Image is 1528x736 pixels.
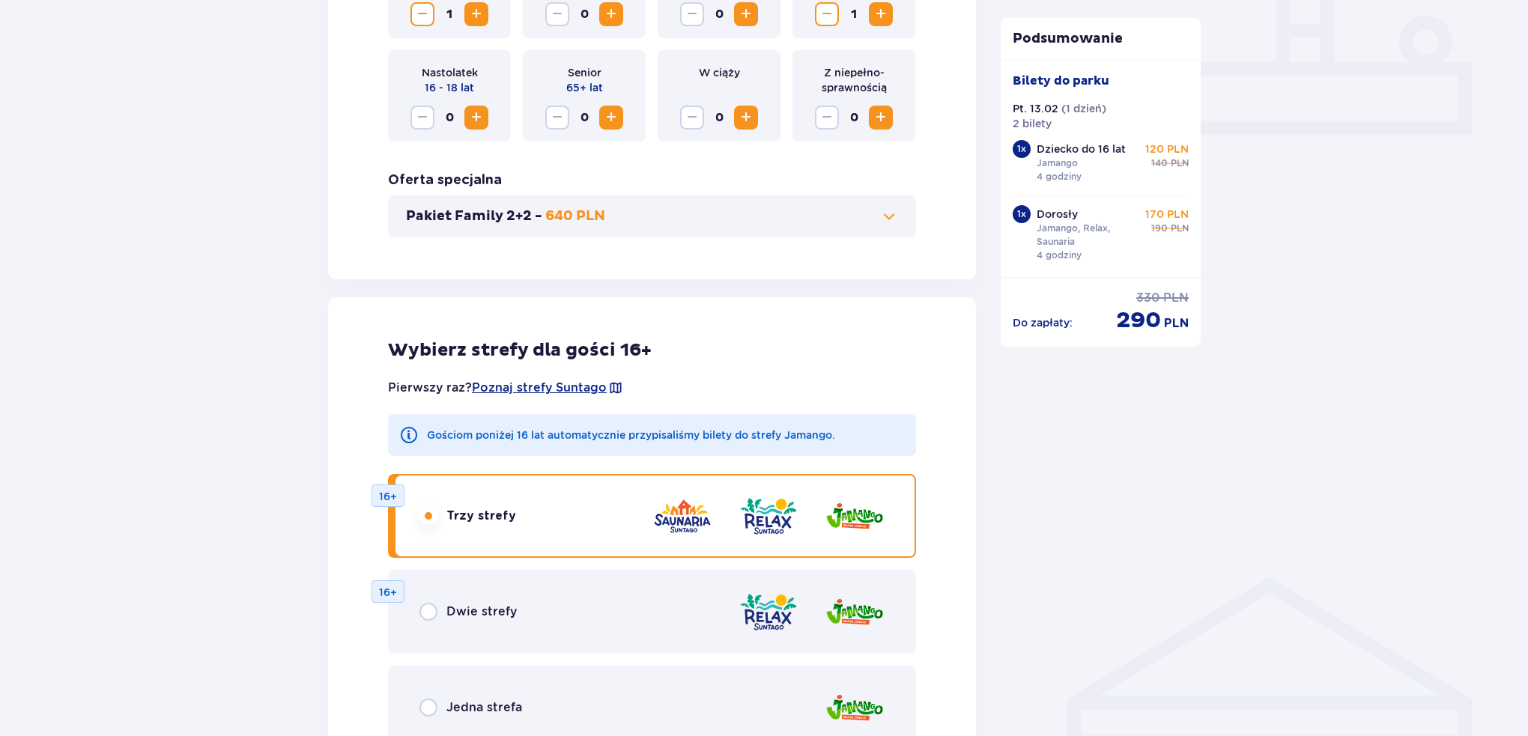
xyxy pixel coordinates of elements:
button: Zwiększ [599,2,623,26]
span: PLN [1163,290,1189,306]
span: 0 [842,106,866,130]
span: 190 [1151,222,1168,235]
p: 2 bilety [1013,116,1052,131]
div: 1 x [1013,205,1031,223]
span: 290 [1116,306,1161,335]
span: PLN [1164,315,1189,332]
p: Z niepełno­sprawnością [804,65,903,95]
button: Zwiększ [599,106,623,130]
p: Gościom poniżej 16 lat automatycznie przypisaliśmy bilety do strefy Jamango. [427,428,835,442]
button: Zwiększ [869,106,893,130]
p: Dziecko do 16 lat [1037,142,1126,156]
p: Senior [568,65,601,80]
button: Zwiększ [734,106,758,130]
p: Dorosły [1037,207,1078,222]
img: Jamango [825,591,885,633]
p: W ciąży [699,65,740,80]
p: 16 - 18 lat [425,80,474,95]
button: Zwiększ [464,2,488,26]
p: Podsumowanie [1001,30,1201,48]
button: Zmniejsz [410,106,434,130]
span: Trzy strefy [446,508,516,524]
span: 0 [572,106,596,130]
p: Pt. 13.02 [1013,101,1058,116]
p: 4 godziny [1037,170,1082,183]
p: Pakiet Family 2+2 - [406,207,542,225]
span: PLN [1171,156,1189,170]
p: 4 godziny [1037,249,1082,262]
button: Zmniejsz [815,2,839,26]
img: Relax [739,591,798,633]
p: ( 1 dzień ) [1061,101,1106,116]
span: 0 [572,2,596,26]
p: 16+ [379,585,397,600]
img: Jamango [825,495,885,538]
button: Zmniejsz [545,2,569,26]
button: Zmniejsz [410,2,434,26]
button: Zmniejsz [680,106,704,130]
img: Relax [739,495,798,538]
button: Zmniejsz [545,106,569,130]
span: 140 [1151,156,1168,170]
button: Zmniejsz [680,2,704,26]
p: 16+ [379,489,397,504]
p: Jamango [1037,156,1078,170]
p: Jamango, Relax, Saunaria [1037,222,1140,249]
button: Zwiększ [869,2,893,26]
p: 120 PLN [1145,142,1189,156]
span: 1 [437,2,461,26]
span: 0 [437,106,461,130]
span: PLN [1171,222,1189,235]
span: Dwie strefy [446,603,517,620]
button: Zwiększ [464,106,488,130]
p: Do zapłaty : [1013,315,1073,330]
p: 640 PLN [545,207,605,225]
p: Pierwszy raz? [388,380,623,396]
button: Pakiet Family 2+2 -640 PLN [406,207,898,225]
p: 65+ lat [566,80,603,95]
img: Saunaria [652,495,712,538]
img: Jamango [825,687,885,729]
span: Jedna strefa [446,699,522,716]
span: 1 [842,2,866,26]
span: 330 [1136,290,1160,306]
p: 170 PLN [1145,207,1189,222]
p: Nastolatek [422,65,478,80]
div: 1 x [1013,140,1031,158]
span: 0 [707,2,731,26]
button: Zwiększ [734,2,758,26]
h3: Oferta specjalna [388,171,502,189]
p: Bilety do parku [1013,73,1109,89]
a: Poznaj strefy Suntago [472,380,607,396]
span: 0 [707,106,731,130]
button: Zmniejsz [815,106,839,130]
h2: Wybierz strefy dla gości 16+ [388,339,916,362]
